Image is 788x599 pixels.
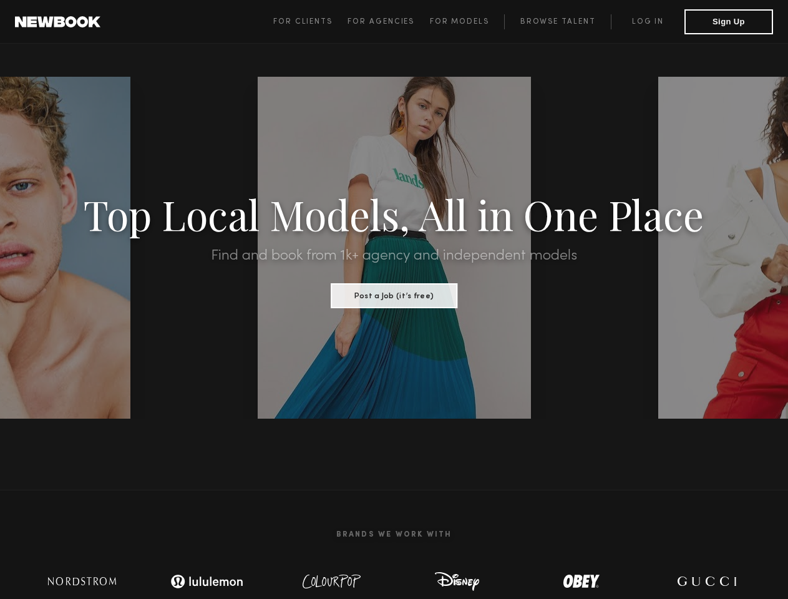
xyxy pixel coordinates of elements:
[504,14,611,29] a: Browse Talent
[59,248,729,263] h2: Find and book from 1k+ agency and independent models
[331,283,457,308] button: Post a Job (it’s free)
[684,9,773,34] button: Sign Up
[59,195,729,233] h1: Top Local Models, All in One Place
[430,18,489,26] span: For Models
[39,569,126,594] img: logo-nordstrom.svg
[541,569,622,594] img: logo-obey.svg
[331,288,457,301] a: Post a Job (it’s free)
[273,14,348,29] a: For Clients
[348,18,414,26] span: For Agencies
[348,14,429,29] a: For Agencies
[20,515,769,554] h2: Brands We Work With
[291,569,372,594] img: logo-colour-pop.svg
[163,569,251,594] img: logo-lulu.svg
[666,569,747,594] img: logo-gucci.svg
[611,14,684,29] a: Log in
[273,18,333,26] span: For Clients
[430,14,505,29] a: For Models
[416,569,497,594] img: logo-disney.svg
